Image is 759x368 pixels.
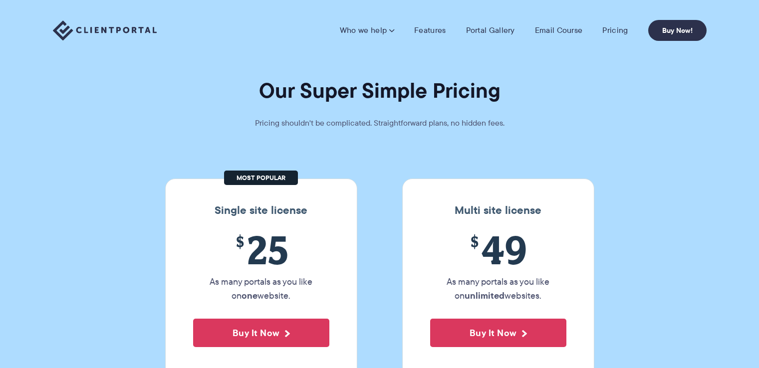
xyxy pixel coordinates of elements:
button: Buy It Now [193,319,329,347]
p: As many portals as you like on websites. [430,275,566,303]
a: Portal Gallery [466,25,515,35]
span: 25 [193,227,329,272]
a: Who we help [340,25,394,35]
button: Buy It Now [430,319,566,347]
strong: one [242,289,257,302]
h3: Multi site license [413,204,584,217]
a: Buy Now! [648,20,707,41]
p: Pricing shouldn't be complicated. Straightforward plans, no hidden fees. [230,116,529,130]
strong: unlimited [465,289,505,302]
a: Pricing [602,25,628,35]
span: 49 [430,227,566,272]
a: Email Course [535,25,583,35]
a: Features [414,25,446,35]
p: As many portals as you like on website. [193,275,329,303]
h3: Single site license [176,204,347,217]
